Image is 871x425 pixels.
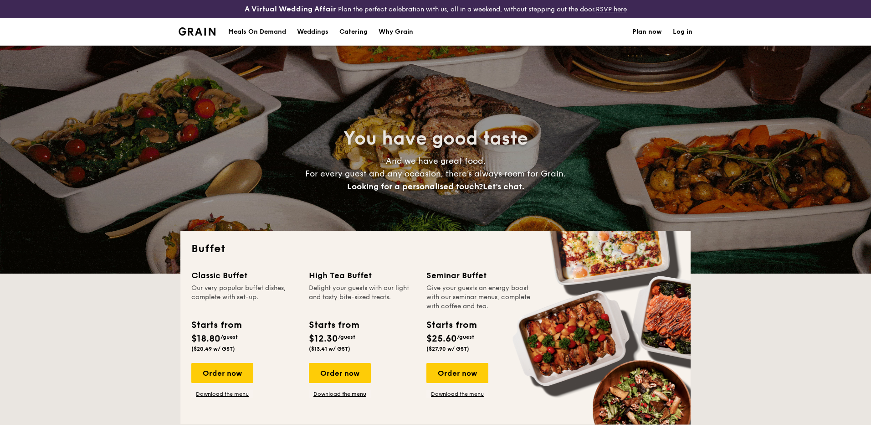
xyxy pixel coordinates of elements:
span: ($27.90 w/ GST) [426,346,469,352]
div: Starts from [191,318,241,332]
div: Order now [309,363,371,383]
span: /guest [220,334,238,340]
span: /guest [338,334,355,340]
span: ($20.49 w/ GST) [191,346,235,352]
span: You have good taste [343,128,528,150]
div: Order now [191,363,253,383]
div: Our very popular buffet dishes, complete with set-up. [191,284,298,311]
a: Meals On Demand [223,18,292,46]
a: Logotype [179,27,215,36]
a: Plan now [632,18,662,46]
div: Order now [426,363,488,383]
h2: Buffet [191,242,680,256]
span: Let's chat. [483,181,524,192]
div: Seminar Buffet [426,269,533,282]
a: Download the menu [191,390,253,398]
div: Meals On Demand [228,18,286,46]
a: Catering [334,18,373,46]
div: Weddings [297,18,328,46]
div: Classic Buffet [191,269,298,282]
span: Looking for a personalised touch? [347,181,483,192]
a: Log in [673,18,692,46]
a: RSVP here [596,5,627,13]
span: And we have great food. For every guest and any occasion, there’s always room for Grain. [305,156,566,192]
div: Give your guests an energy boost with our seminar menus, complete with coffee and tea. [426,284,533,311]
span: ($13.41 w/ GST) [309,346,350,352]
div: Starts from [309,318,359,332]
a: Download the menu [309,390,371,398]
span: $18.80 [191,333,220,344]
a: Why Grain [373,18,419,46]
div: Why Grain [379,18,413,46]
div: Delight your guests with our light and tasty bite-sized treats. [309,284,415,311]
span: $25.60 [426,333,457,344]
h1: Catering [339,18,368,46]
a: Weddings [292,18,334,46]
div: Starts from [426,318,476,332]
div: Plan the perfect celebration with us, all in a weekend, without stepping out the door. [173,4,698,15]
a: Download the menu [426,390,488,398]
div: High Tea Buffet [309,269,415,282]
img: Grain [179,27,215,36]
span: /guest [457,334,474,340]
span: $12.30 [309,333,338,344]
h4: A Virtual Wedding Affair [245,4,336,15]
